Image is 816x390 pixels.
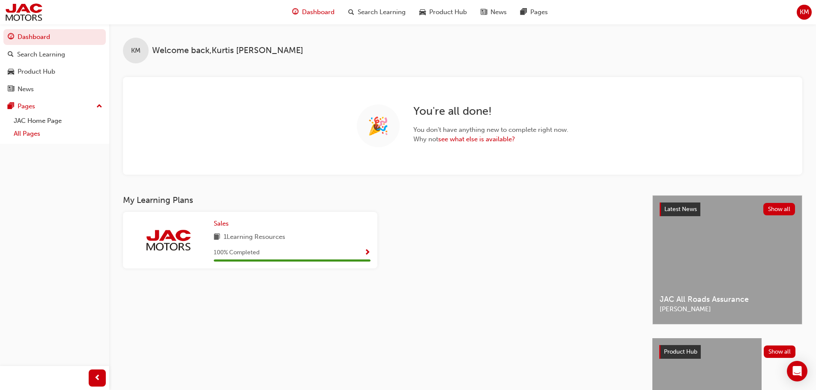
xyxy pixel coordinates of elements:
[3,98,106,114] button: Pages
[664,205,697,213] span: Latest News
[302,7,335,17] span: Dashboard
[514,3,555,21] a: pages-iconPages
[8,33,14,41] span: guage-icon
[3,47,106,63] a: Search Learning
[660,304,795,314] span: [PERSON_NAME]
[224,232,285,243] span: 1 Learning Resources
[18,67,55,77] div: Product Hub
[145,229,192,252] img: jac-portal
[652,195,802,325] a: Latest NewsShow allJAC All Roads Assurance[PERSON_NAME]
[490,7,507,17] span: News
[96,101,102,112] span: up-icon
[8,68,14,76] span: car-icon
[214,248,260,258] span: 100 % Completed
[438,135,515,143] a: see what else is available?
[368,121,389,131] span: 🎉
[4,3,43,22] img: jac-portal
[520,7,527,18] span: pages-icon
[285,3,341,21] a: guage-iconDashboard
[152,46,303,56] span: Welcome back , Kurtis [PERSON_NAME]
[659,345,795,359] a: Product HubShow all
[474,3,514,21] a: news-iconNews
[348,7,354,18] span: search-icon
[292,7,299,18] span: guage-icon
[18,101,35,111] div: Pages
[364,247,371,258] button: Show Progress
[481,7,487,18] span: news-icon
[3,27,106,98] button: DashboardSearch LearningProduct HubNews
[664,348,697,355] span: Product Hub
[530,7,548,17] span: Pages
[412,3,474,21] a: car-iconProduct Hub
[94,373,101,384] span: prev-icon
[8,86,14,93] span: news-icon
[123,195,639,205] h3: My Learning Plans
[763,203,795,215] button: Show all
[413,104,568,118] h2: You ' re all done!
[660,202,795,216] a: Latest NewsShow all
[131,46,140,56] span: KM
[660,295,795,304] span: JAC All Roads Assurance
[3,64,106,80] a: Product Hub
[214,219,232,229] a: Sales
[17,50,65,60] div: Search Learning
[8,51,14,59] span: search-icon
[10,114,106,128] a: JAC Home Page
[364,249,371,257] span: Show Progress
[797,5,812,20] button: KM
[10,127,106,140] a: All Pages
[413,125,568,135] span: You don ' t have anything new to complete right now.
[8,103,14,110] span: pages-icon
[429,7,467,17] span: Product Hub
[214,220,229,227] span: Sales
[3,81,106,97] a: News
[214,232,220,243] span: book-icon
[764,345,796,358] button: Show all
[413,134,568,144] span: Why not
[18,84,34,94] div: News
[419,7,426,18] span: car-icon
[358,7,406,17] span: Search Learning
[800,7,809,17] span: KM
[787,361,807,381] div: Open Intercom Messenger
[341,3,412,21] a: search-iconSearch Learning
[3,29,106,45] a: Dashboard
